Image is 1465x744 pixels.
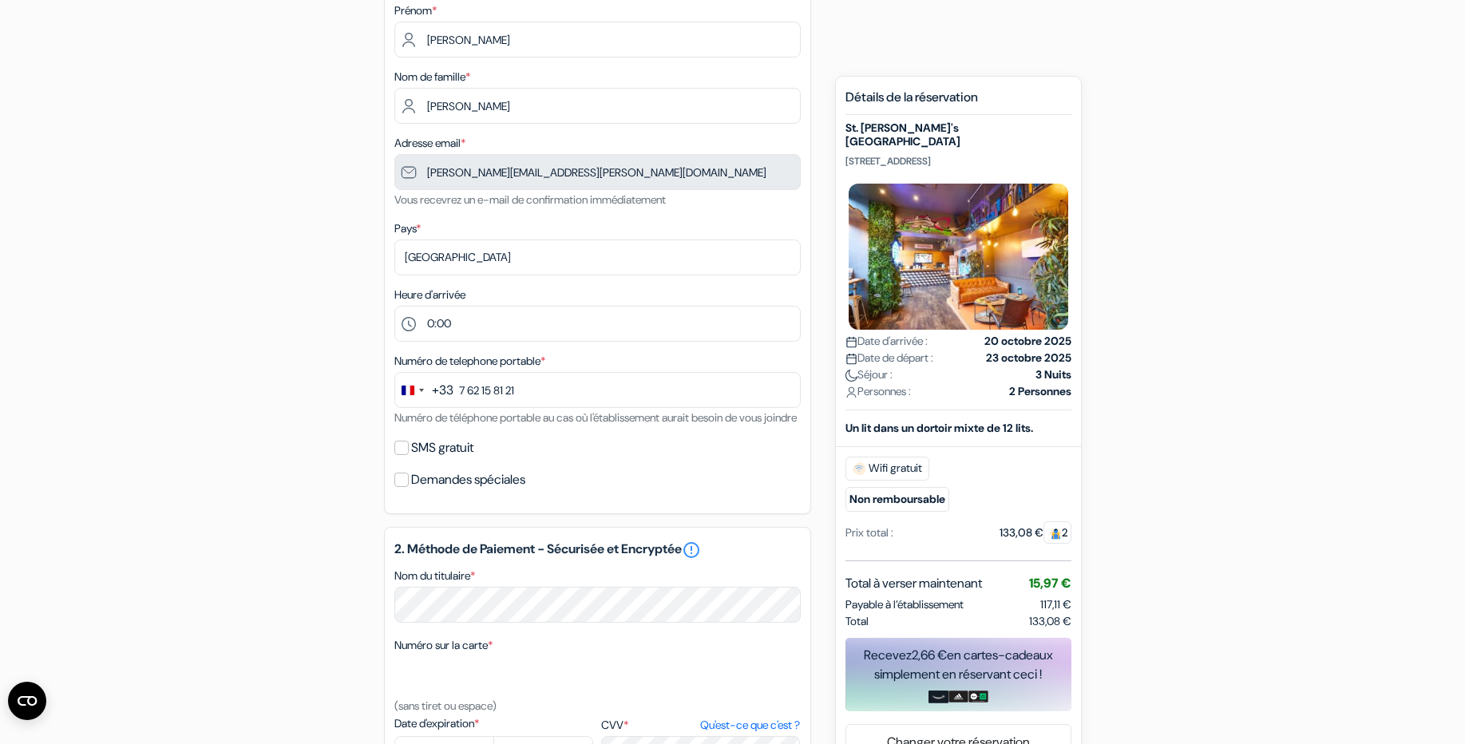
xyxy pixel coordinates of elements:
[394,372,801,408] input: 6 12 34 56 78
[395,373,453,407] button: Change country, selected France (+33)
[845,487,949,512] small: Non remboursable
[601,717,800,734] label: CVV
[845,421,1033,435] b: Un lit dans un dortoir mixte de 12 lits.
[845,350,933,366] span: Date de départ :
[394,715,593,732] label: Date d'expiration
[394,698,497,713] small: (sans tiret ou espace)
[845,646,1071,684] div: Recevez en cartes-cadeaux simplement en réservant ceci !
[845,89,1071,115] h5: Détails de la réservation
[968,691,988,703] img: uber-uber-eats-card.png
[1009,383,1071,400] strong: 2 Personnes
[853,462,865,475] img: free_wifi.svg
[984,333,1071,350] strong: 20 octobre 2025
[845,366,893,383] span: Séjour :
[845,457,929,481] span: Wifi gratuit
[845,596,964,613] span: Payable à l’établissement
[394,540,801,560] h5: 2. Méthode de Paiement - Sécurisée et Encryptée
[394,2,437,19] label: Prénom
[845,383,911,400] span: Personnes :
[912,647,947,663] span: 2,66 €
[682,540,701,560] a: error_outline
[394,353,545,370] label: Numéro de telephone portable
[394,69,470,85] label: Nom de famille
[394,192,666,207] small: Vous recevrez un e-mail de confirmation immédiatement
[394,135,465,152] label: Adresse email
[700,717,800,734] a: Qu'est-ce que c'est ?
[1029,613,1071,630] span: 133,08 €
[1000,524,1071,541] div: 133,08 €
[928,691,948,703] img: amazon-card-no-text.png
[394,154,801,190] input: Entrer adresse e-mail
[394,287,465,303] label: Heure d'arrivée
[845,333,928,350] span: Date d'arrivée :
[394,22,801,57] input: Entrez votre prénom
[845,336,857,348] img: calendar.svg
[845,574,982,593] span: Total à verser maintenant
[1029,575,1071,592] span: 15,97 €
[845,613,869,630] span: Total
[394,88,801,124] input: Entrer le nom de famille
[1040,597,1071,611] span: 117,11 €
[411,437,473,459] label: SMS gratuit
[432,381,453,400] div: +33
[1043,521,1071,544] span: 2
[948,691,968,703] img: adidas-card.png
[394,568,475,584] label: Nom du titulaire
[394,410,797,425] small: Numéro de téléphone portable au cas où l'établissement aurait besoin de vous joindre
[845,524,893,541] div: Prix total :
[1035,366,1071,383] strong: 3 Nuits
[394,637,493,654] label: Numéro sur la carte
[845,353,857,365] img: calendar.svg
[845,155,1071,168] p: [STREET_ADDRESS]
[411,469,525,491] label: Demandes spéciales
[845,121,1071,148] h5: St. [PERSON_NAME]'s [GEOGRAPHIC_DATA]
[8,682,46,720] button: Ouvrir le widget CMP
[1050,528,1062,540] img: guest.svg
[845,370,857,382] img: moon.svg
[845,386,857,398] img: user_icon.svg
[394,220,421,237] label: Pays
[986,350,1071,366] strong: 23 octobre 2025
